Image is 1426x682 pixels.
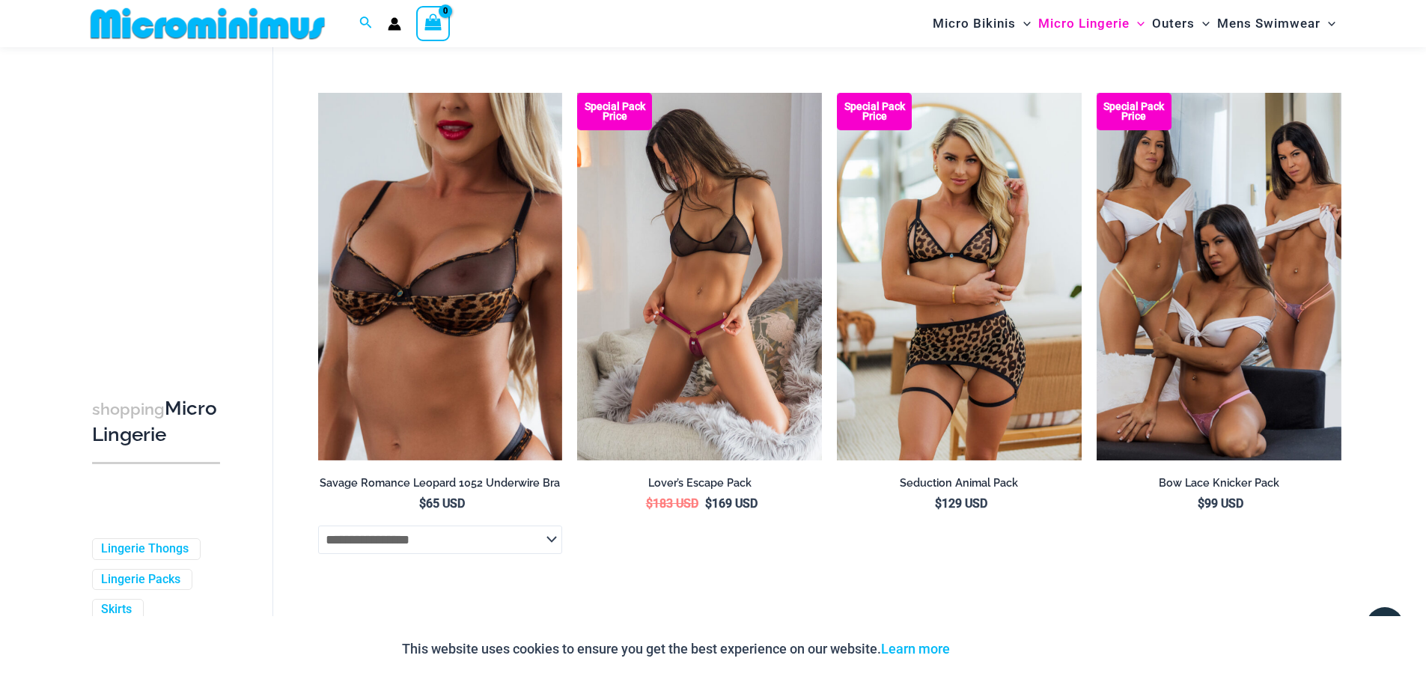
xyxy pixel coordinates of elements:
a: Seduction Animal Pack [837,476,1082,496]
iframe: TrustedSite Certified [92,50,227,350]
img: MM SHOP LOGO FLAT [85,7,331,40]
button: Accept [961,631,1025,667]
bdi: 129 USD [935,496,987,511]
a: Search icon link [359,14,373,33]
img: Bow Lace Knicker Pack [1097,93,1341,460]
h3: Micro Lingerie [92,396,220,448]
b: Special Pack Price [1097,102,1171,121]
span: $ [1198,496,1204,511]
img: Seduction Animal 1034 Bra 6034 Thong 5019 Skirt 02 [837,93,1082,460]
a: View Shopping Cart, empty [416,6,451,40]
span: Micro Lingerie [1038,4,1130,43]
span: Menu Toggle [1016,4,1031,43]
b: Special Pack Price [837,102,912,121]
a: Bow Lace Knicker Pack Bow Lace Mint Multi 601 Thong 03Bow Lace Mint Multi 601 Thong 03 [1097,93,1341,460]
span: $ [419,496,426,511]
a: Savage Romance Leopard 1052 Underwire Bra 01Savage Romance Leopard 1052 Underwire Bra 02Savage Ro... [318,93,563,460]
bdi: 169 USD [705,496,758,511]
bdi: 99 USD [1198,496,1243,511]
a: Lovers Escape Pack Zoe Deep Red 689 Micro Thong 04Zoe Deep Red 689 Micro Thong 04 [577,93,822,460]
b: Special Pack Price [577,102,652,121]
a: Lingerie Thongs [101,541,189,557]
span: shopping [92,400,165,418]
h2: Bow Lace Knicker Pack [1097,476,1341,490]
a: Bow Lace Knicker Pack [1097,476,1341,496]
span: $ [646,496,653,511]
nav: Site Navigation [927,2,1342,45]
a: Lover’s Escape Pack [577,476,822,496]
img: Savage Romance Leopard 1052 Underwire Bra 01 [318,93,563,460]
a: Lingerie Packs [101,572,180,588]
a: OutersMenu ToggleMenu Toggle [1148,4,1213,43]
h2: Savage Romance Leopard 1052 Underwire Bra [318,476,563,490]
a: Savage Romance Leopard 1052 Underwire Bra [318,476,563,496]
bdi: 65 USD [419,496,465,511]
span: Micro Bikinis [933,4,1016,43]
span: $ [705,496,712,511]
span: Outers [1152,4,1195,43]
span: Mens Swimwear [1217,4,1320,43]
span: Menu Toggle [1320,4,1335,43]
span: Menu Toggle [1195,4,1210,43]
p: This website uses cookies to ensure you get the best experience on our website. [402,638,950,660]
img: Zoe Deep Red 689 Micro Thong 04 [577,93,822,460]
a: Micro LingerieMenu ToggleMenu Toggle [1035,4,1148,43]
bdi: 183 USD [646,496,698,511]
a: Skirts [101,603,132,618]
span: $ [935,496,942,511]
a: Seduction Animal 1034 Bra 6034 Thong 5019 Skirt 02 Seduction Animal 1034 Bra 6034 Thong 5019 Skir... [837,93,1082,460]
a: Micro BikinisMenu ToggleMenu Toggle [929,4,1035,43]
a: Mens SwimwearMenu ToggleMenu Toggle [1213,4,1339,43]
a: Learn more [881,641,950,657]
span: Menu Toggle [1130,4,1145,43]
h2: Seduction Animal Pack [837,476,1082,490]
a: Account icon link [388,17,401,31]
h2: Lover’s Escape Pack [577,476,822,490]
